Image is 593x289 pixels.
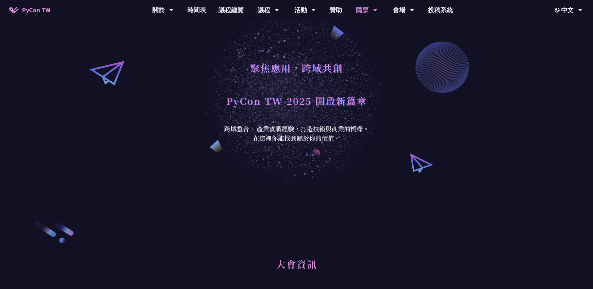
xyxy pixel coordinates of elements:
h1: PyCon TW 2025 開啟新篇章 [226,91,367,110]
h1: 聚焦應用，跨域共創 [250,58,343,77]
a: PyCon TW [3,2,57,18]
h2: 大會資訊 [101,251,492,286]
img: Home icon of PyCon TW 2025 [9,7,19,13]
div: 跨域整合 + 產業實戰經驗，打造技術與商業的橋樑。 在這裡你能找到屬於你的價值。 [220,124,373,143]
span: PyCon TW [22,5,50,15]
img: Locale Icon [555,8,561,13]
